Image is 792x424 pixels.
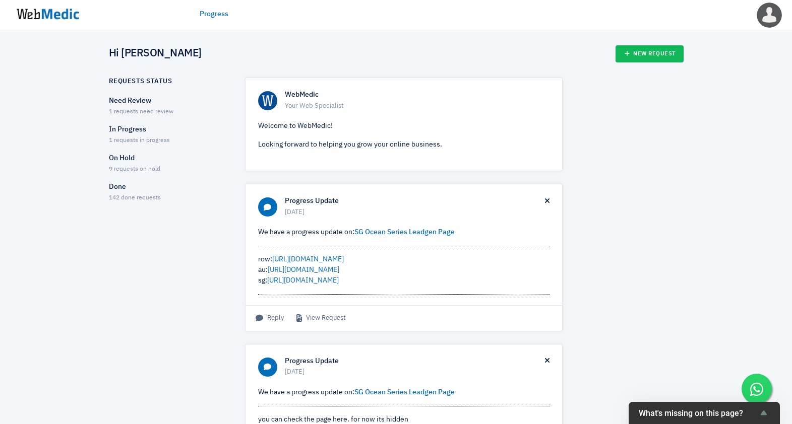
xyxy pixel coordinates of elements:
[639,408,758,418] span: What's missing on this page?
[109,78,172,86] h6: Requests Status
[354,229,455,236] a: SG Ocean Series Leadgen Page
[258,254,550,286] div: row: au: sg:
[285,91,550,100] h6: WebMedic
[354,389,455,396] a: SG Ocean Series Leadgen Page
[285,357,545,366] h6: Progress Update
[109,96,227,106] p: Need Review
[109,109,173,115] span: 1 requests need review
[285,101,550,111] span: Your Web Specialist
[109,166,160,172] span: 9 requests on hold
[109,153,227,164] p: On Hold
[285,367,545,377] span: [DATE]
[109,137,170,144] span: 1 requests in progress
[639,407,770,419] button: Show survey - What's missing on this page?
[258,121,550,131] p: Welcome to WebMedic!
[109,124,227,135] p: In Progress
[109,47,202,60] h4: Hi [PERSON_NAME]
[258,227,550,238] p: We have a progress update on:
[616,45,684,62] a: New Request
[256,313,284,323] span: Reply
[296,313,346,323] a: View Request
[285,207,545,218] span: [DATE]
[109,195,161,201] span: 142 done requests
[268,266,339,273] a: [URL][DOMAIN_NAME]
[267,277,339,284] a: [URL][DOMAIN_NAME]
[109,182,227,192] p: Done
[272,256,344,263] a: [URL][DOMAIN_NAME]
[258,139,550,150] p: Looking forward to helping you grow your online business.
[285,197,545,206] h6: Progress Update
[200,9,228,20] a: Progress
[258,387,550,398] p: We have a progress update on:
